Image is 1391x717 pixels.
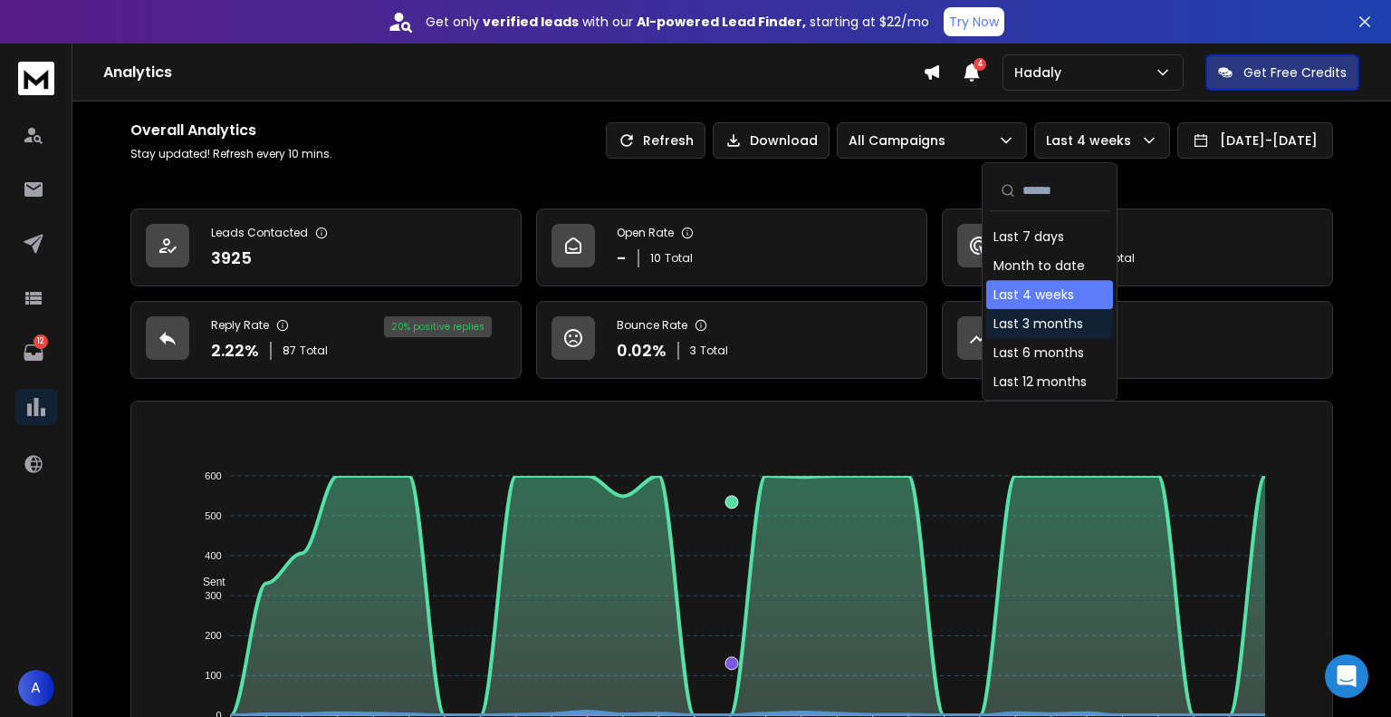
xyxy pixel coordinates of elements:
div: Last 6 months [993,344,1084,362]
a: Leads Contacted3925 [130,208,522,286]
button: Refresh [606,122,705,159]
p: Download [750,131,818,150]
tspan: 100 [205,670,221,681]
span: 3 [690,344,696,358]
tspan: 300 [205,590,221,601]
span: 4 [974,58,986,71]
p: Get only with our starting at $22/mo [426,13,929,31]
tspan: 600 [205,470,221,481]
span: Total [665,251,693,266]
p: 12 [34,334,48,349]
p: 0.02 % [617,338,667,363]
button: Try Now [944,7,1004,36]
div: Last 7 days [993,228,1064,246]
div: Last 4 weeks [993,286,1074,304]
span: Total [300,344,328,358]
span: 87 [283,344,296,358]
p: Leads Contacted [211,226,308,240]
div: Open Intercom Messenger [1325,654,1368,698]
a: Bounce Rate0.02%3Total [536,301,927,379]
button: Download [713,122,830,159]
p: Hadaly [1014,63,1069,82]
a: 12 [15,334,52,371]
button: A [18,670,54,706]
p: All Campaigns [849,131,953,150]
p: Last 4 weeks [1046,131,1138,150]
a: Open Rate-10Total [536,208,927,286]
div: Last 12 months [993,373,1087,391]
div: 20 % positive replies [384,316,492,337]
span: 10 [650,251,661,266]
button: [DATE]-[DATE] [1177,122,1333,159]
h1: Analytics [103,62,923,83]
p: Bounce Rate [617,318,687,333]
p: Refresh [643,131,694,150]
p: - [617,246,627,271]
p: Try Now [949,13,999,31]
p: 2.22 % [211,338,259,363]
strong: AI-powered Lead Finder, [637,13,806,31]
span: Total [700,344,728,358]
p: Reply Rate [211,318,269,333]
span: Sent [189,576,225,588]
h1: Overall Analytics [130,120,332,141]
p: Get Free Credits [1243,63,1347,82]
tspan: 400 [205,550,221,561]
a: Click Rate0.00%0 Total [942,208,1333,286]
tspan: 500 [205,510,221,521]
tspan: 200 [205,630,221,641]
p: 3925 [211,246,252,271]
a: Opportunities17$34000 [942,301,1333,379]
p: Open Rate [617,226,674,240]
img: logo [18,62,54,95]
div: Month to date [993,257,1085,275]
button: Get Free Credits [1205,54,1359,91]
a: Reply Rate2.22%87Total20% positive replies [130,301,522,379]
strong: verified leads [483,13,579,31]
div: Last 3 months [993,315,1083,333]
p: Stay updated! Refresh every 10 mins. [130,147,332,161]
